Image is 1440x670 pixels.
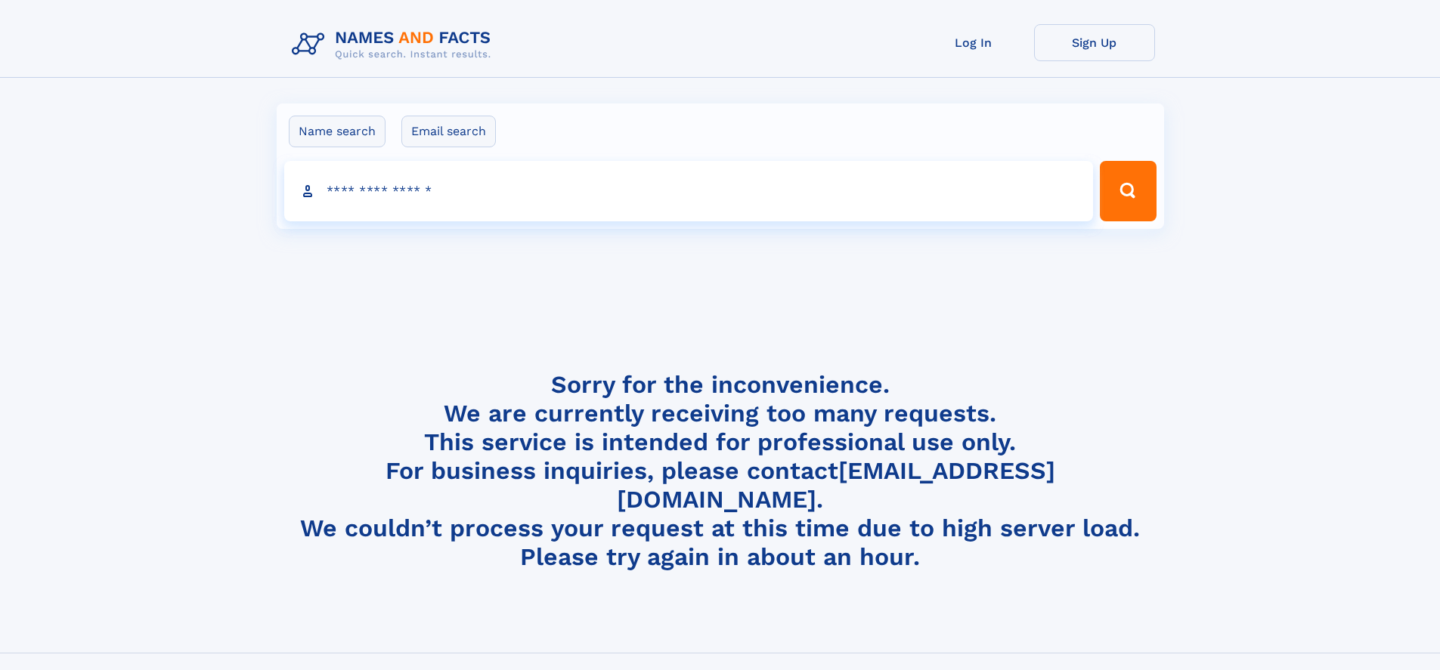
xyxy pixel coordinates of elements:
[401,116,496,147] label: Email search
[617,456,1055,514] a: [EMAIL_ADDRESS][DOMAIN_NAME]
[286,24,503,65] img: Logo Names and Facts
[284,161,1094,221] input: search input
[1034,24,1155,61] a: Sign Up
[289,116,386,147] label: Name search
[1100,161,1156,221] button: Search Button
[286,370,1155,572] h4: Sorry for the inconvenience. We are currently receiving too many requests. This service is intend...
[913,24,1034,61] a: Log In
